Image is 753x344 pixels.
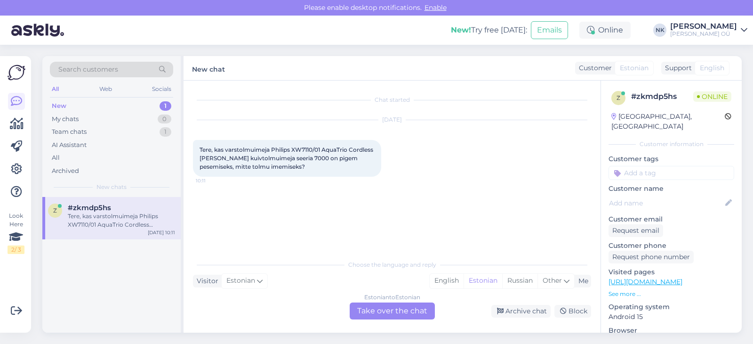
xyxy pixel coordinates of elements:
p: See more ... [609,290,734,298]
div: AI Assistant [52,140,87,150]
p: Browser [609,326,734,336]
input: Add a tag [609,166,734,180]
span: Other [543,276,562,285]
div: Archived [52,166,79,176]
a: [PERSON_NAME][PERSON_NAME] OÜ [670,23,747,38]
span: z [53,207,57,214]
div: Archive chat [491,305,551,318]
div: Support [661,63,692,73]
div: Customer [575,63,612,73]
div: Tere, kas varstolmuimeja Philips XW7110/01 AquaTrio Cordless [PERSON_NAME] kuivtolmuimeja seeria ... [68,212,175,229]
div: Team chats [52,127,87,137]
div: Block [554,305,591,318]
div: # zkmdp5hs [631,91,693,102]
div: Customer information [609,140,734,148]
div: Choose the language and reply [193,261,591,269]
input: Add name [609,198,723,208]
div: Socials [150,83,173,95]
span: Estonian [226,276,255,286]
label: New chat [192,62,225,74]
p: Visited pages [609,267,734,277]
p: Customer name [609,184,734,194]
div: [DATE] 10:11 [148,229,175,236]
span: Tere, kas varstolmuimeja Philips XW7110/01 AquaTrio Cordless [PERSON_NAME] kuivtolmuimeja seeria ... [200,146,375,170]
span: z [617,94,620,101]
div: All [52,153,60,163]
div: [PERSON_NAME] OÜ [670,30,737,38]
div: Estonian [464,274,502,288]
div: My chats [52,115,79,124]
span: English [700,63,724,73]
p: Android 15 [609,312,734,322]
button: Emails [531,21,568,39]
div: New [52,101,66,111]
a: [URL][DOMAIN_NAME] [609,278,682,286]
span: New chats [96,183,127,191]
b: New! [451,25,471,34]
div: Me [575,276,588,286]
div: 2 / 3 [8,246,24,254]
p: Customer phone [609,241,734,251]
div: Chat started [193,96,591,104]
div: Take over the chat [350,303,435,319]
div: Online [579,22,631,39]
div: 1 [160,127,171,137]
p: Operating system [609,302,734,312]
div: Request email [609,224,663,237]
div: All [50,83,61,95]
img: Askly Logo [8,64,25,82]
div: Estonian to Estonian [364,293,420,302]
p: Customer email [609,214,734,224]
span: 10:11 [196,177,231,184]
span: Online [693,91,731,102]
div: Request phone number [609,251,694,263]
span: #zkmdp5hs [68,204,111,212]
span: Enable [422,3,449,12]
div: 0 [158,115,171,124]
span: Estonian [620,63,649,73]
div: 1 [160,101,171,111]
div: Visitor [193,276,218,286]
p: Customer tags [609,154,734,164]
div: [GEOGRAPHIC_DATA], [GEOGRAPHIC_DATA] [611,112,725,131]
div: [PERSON_NAME] [670,23,737,30]
div: Look Here [8,212,24,254]
span: Search customers [58,65,118,74]
div: Web [97,83,114,95]
div: Russian [502,274,537,288]
div: English [430,274,464,288]
div: Try free [DATE]: [451,25,527,36]
div: [DATE] [193,115,591,124]
div: NK [653,24,666,37]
